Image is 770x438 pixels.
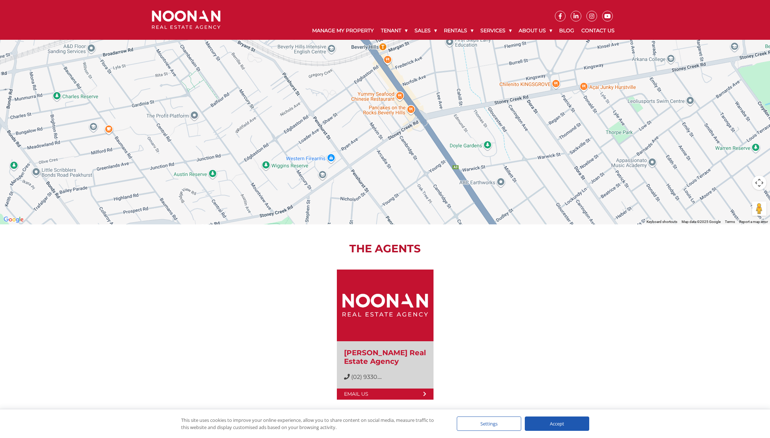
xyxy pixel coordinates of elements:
[752,176,766,190] button: Map camera controls
[477,22,515,40] a: Services
[342,270,428,341] img: Noonan-Real-Estate-Agency_Red-BG-01-1.png
[440,22,477,40] a: Rentals
[377,22,411,40] a: Tenant
[2,215,25,224] img: Google
[525,416,589,431] div: Accept
[411,22,440,40] a: Sales
[337,389,434,400] a: Email Us
[152,10,221,29] img: Noonan Real Estate Agency
[725,220,735,224] a: Terms (opens in new tab)
[309,22,377,40] a: Manage My Property
[351,373,382,380] a: Click to reveal phone number
[739,220,768,224] a: Report a map error
[457,416,521,431] div: Settings
[515,22,556,40] a: About Us
[181,416,442,431] div: This site uses cookies to improve your online experience, allow you to share content on social me...
[170,242,600,255] h2: The Agents
[752,201,766,216] button: Drag Pegman onto the map to open Street View
[682,220,721,224] span: Map data ©2025 Google
[556,22,578,40] a: Blog
[646,219,677,224] button: Keyboard shortcuts
[578,22,618,40] a: Contact Us
[344,348,426,366] h3: [PERSON_NAME] Real Estate Agency
[351,373,382,380] span: (02) 9330....
[2,215,25,224] a: Open this area in Google Maps (opens a new window)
